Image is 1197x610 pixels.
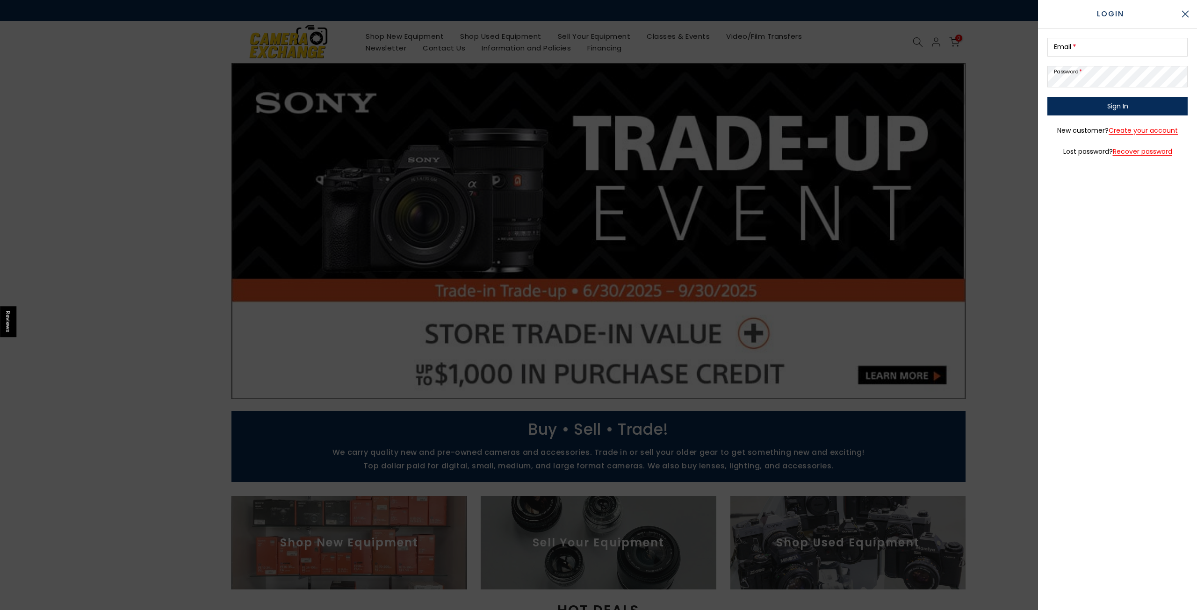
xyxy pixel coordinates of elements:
p: Lost password? [1047,146,1188,158]
a: Recover password [1113,146,1172,158]
button: Sign In [1047,97,1188,115]
button: Close sidebar [1174,2,1197,26]
span: LOGIN [1047,8,1174,20]
p: New customer? [1047,125,1188,136]
a: Create your account [1109,125,1178,136]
